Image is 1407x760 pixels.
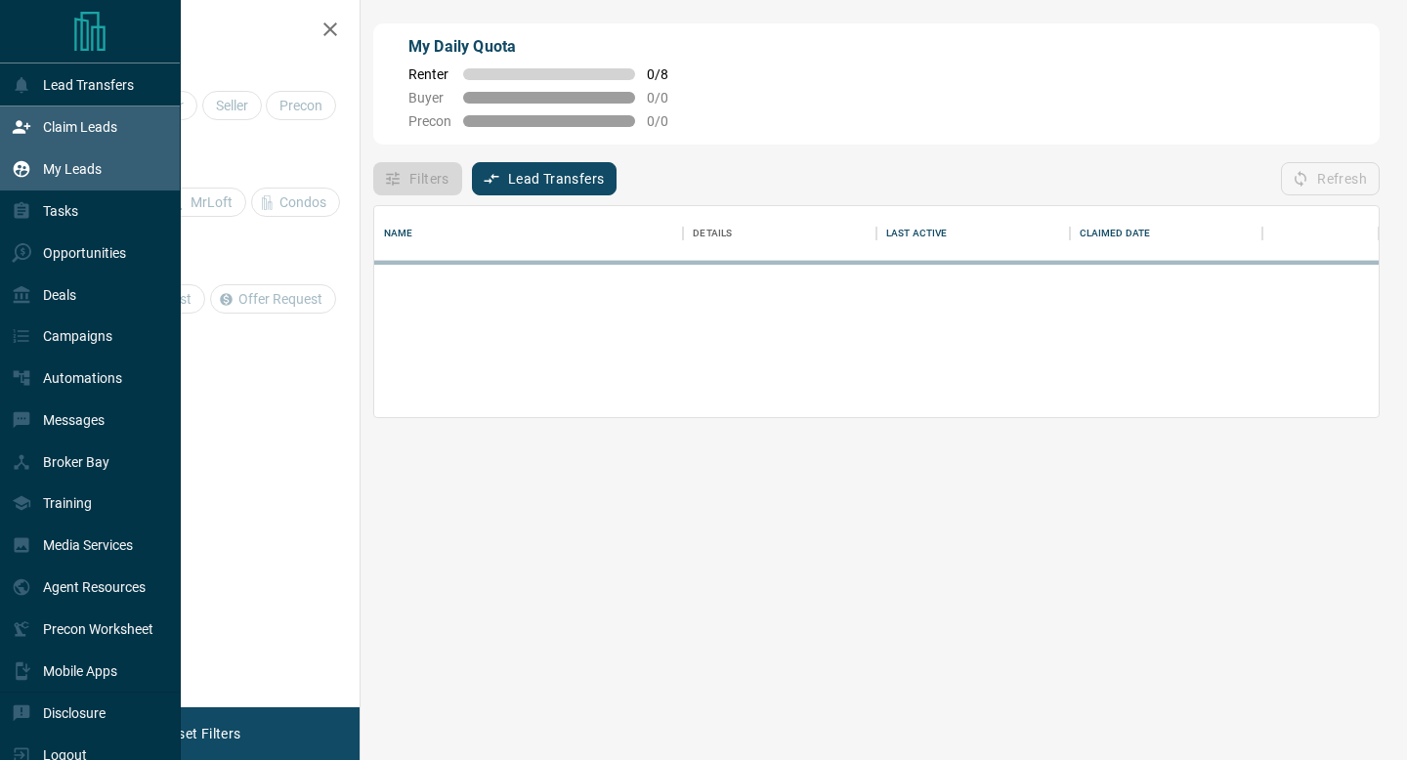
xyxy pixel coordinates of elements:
h2: Filters [63,20,340,43]
button: Lead Transfers [472,162,618,195]
div: Claimed Date [1070,206,1263,261]
p: My Daily Quota [408,35,690,59]
div: Last Active [876,206,1070,261]
div: Claimed Date [1080,206,1151,261]
span: Buyer [408,90,451,106]
span: 0 / 0 [647,90,690,106]
div: Last Active [886,206,947,261]
button: Reset Filters [149,717,253,750]
div: Details [693,206,732,261]
span: Renter [408,66,451,82]
div: Name [384,206,413,261]
div: Name [374,206,683,261]
span: 0 / 8 [647,66,690,82]
span: Precon [408,113,451,129]
span: 0 / 0 [647,113,690,129]
div: Details [683,206,876,261]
